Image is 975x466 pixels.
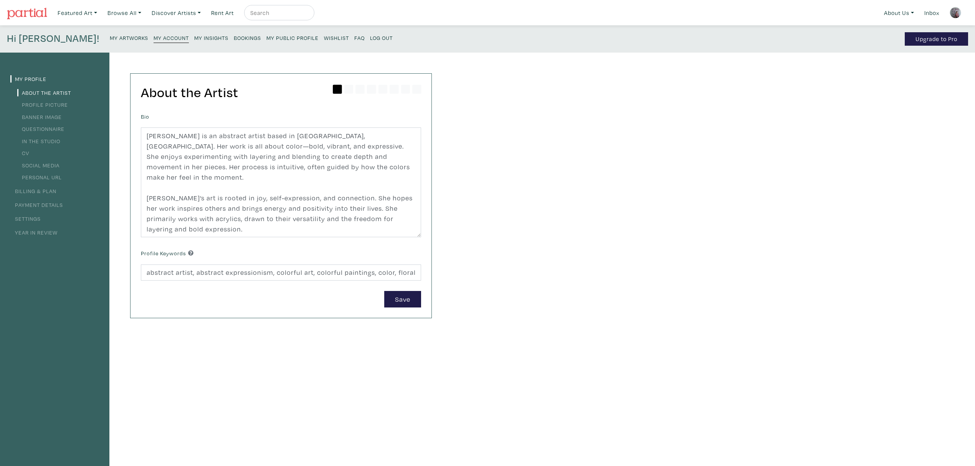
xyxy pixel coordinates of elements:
[208,5,237,21] a: Rent Art
[10,229,58,236] a: Year in Review
[950,7,961,18] img: phpThumb.php
[17,162,59,169] a: Social Media
[141,249,193,258] label: Profile Keywords
[110,32,148,43] a: My Artworks
[110,34,148,41] small: My Artworks
[17,149,29,157] a: CV
[234,32,261,43] a: Bookings
[250,8,307,18] input: Search
[17,125,64,132] a: Questionnaire
[10,215,41,222] a: Settings
[104,5,145,21] a: Browse All
[154,34,189,41] small: My Account
[17,137,60,145] a: In the Studio
[17,174,62,181] a: Personal URL
[354,32,365,43] a: FAQ
[17,101,68,108] a: Profile Picture
[266,32,319,43] a: My Public Profile
[921,5,943,21] a: Inbox
[17,89,71,96] a: About the Artist
[141,127,421,237] textarea: [PERSON_NAME] is an abstract artist based in [GEOGRAPHIC_DATA], [GEOGRAPHIC_DATA]. Her work is al...
[266,34,319,41] small: My Public Profile
[141,112,149,121] label: Bio
[7,32,99,46] h4: Hi [PERSON_NAME]!
[10,187,56,195] a: Billing & Plan
[17,113,62,121] a: Banner Image
[148,5,204,21] a: Discover Artists
[234,34,261,41] small: Bookings
[324,34,349,41] small: Wishlist
[354,34,365,41] small: FAQ
[370,34,393,41] small: Log Out
[324,32,349,43] a: Wishlist
[141,264,421,281] input: Comma-separated keywords that best describe you and your work.
[905,32,968,46] a: Upgrade to Pro
[384,291,421,307] button: Save
[194,34,228,41] small: My Insights
[10,201,63,208] a: Payment Details
[370,32,393,43] a: Log Out
[10,75,46,83] a: My Profile
[141,84,421,101] h2: About the Artist
[194,32,228,43] a: My Insights
[881,5,917,21] a: About Us
[154,32,189,43] a: My Account
[54,5,101,21] a: Featured Art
